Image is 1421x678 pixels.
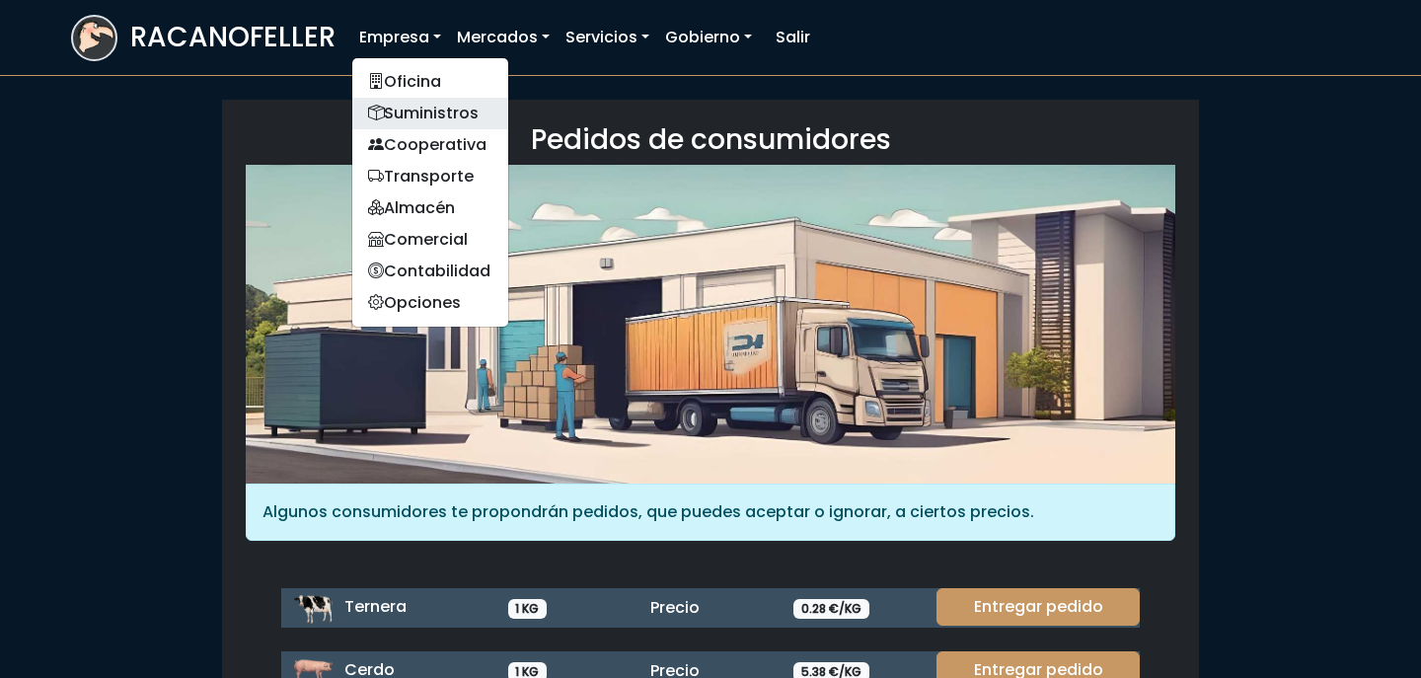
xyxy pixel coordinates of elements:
[936,588,1140,626] a: Entregar pedido
[352,66,508,98] a: Oficina
[558,18,657,57] a: Servicios
[352,129,508,161] a: Cooperativa
[449,18,558,57] a: Mercados
[246,484,1175,541] div: Algunos consumidores te propondrán pedidos, que puedes aceptar o ignorar, a ciertos precios.
[246,165,1175,484] img: orders.jpg
[352,161,508,192] a: Transporte
[638,596,782,620] div: Precio
[344,595,407,618] span: Ternera
[351,18,449,57] a: Empresa
[71,10,336,66] a: RACANOFELLER
[508,599,548,619] span: 1 KG
[657,18,760,57] a: Gobierno
[73,17,115,54] img: logoracarojo.png
[130,21,336,54] h3: RACANOFELLER
[793,599,869,619] span: 0.28 €/KG
[352,98,508,129] a: Suministros
[293,588,333,628] img: ternera.png
[352,192,508,224] a: Almacén
[246,123,1175,157] h3: Pedidos de consumidores
[768,18,818,57] a: Salir
[352,224,508,256] a: Comercial
[352,287,508,319] a: Opciones
[352,256,508,287] a: Contabilidad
